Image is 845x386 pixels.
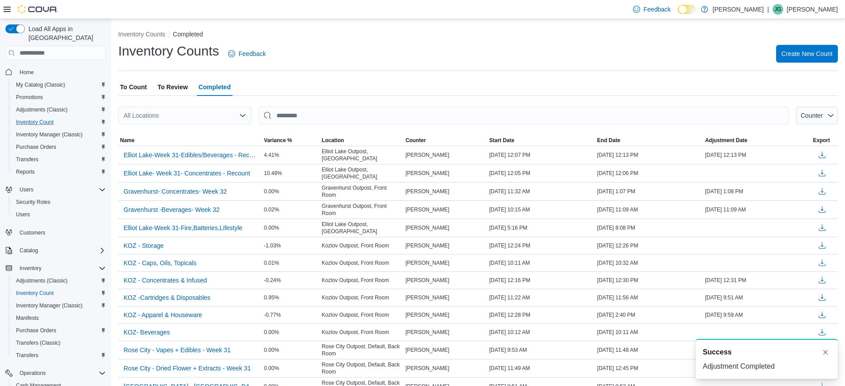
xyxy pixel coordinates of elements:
span: Inventory Manager (Classic) [12,300,106,311]
button: My Catalog (Classic) [9,79,109,91]
div: -1.03% [262,240,320,251]
a: Reports [12,167,38,177]
span: Inventory Count [16,119,54,126]
span: KOZ - Apparel & Houseware [124,310,202,319]
div: [DATE] 12:05 PM [487,168,595,179]
div: 0.00% [262,327,320,338]
div: Elliot Lake Outpost, [GEOGRAPHIC_DATA] [320,219,404,237]
div: Kozlov Outpost, Front Room [320,310,404,320]
div: [DATE] 12:07 PM [487,150,595,160]
span: [PERSON_NAME] [405,346,449,354]
button: Elliot Lake-Week 31-Fire,Batteries,Lifestyle [120,221,246,235]
span: Inventory [16,263,106,274]
button: Users [16,184,37,195]
div: [DATE] 8:08 PM [595,223,703,233]
a: Feedback [629,0,674,18]
button: Adjustments (Classic) [9,275,109,287]
div: [DATE] 9:53 AM [487,345,595,355]
span: Users [12,209,106,220]
div: -0.77% [262,310,320,320]
span: Purchase Orders [12,325,106,336]
span: To Count [120,78,147,96]
button: Name [118,135,262,146]
span: Home [16,66,106,77]
span: Users [16,184,106,195]
button: Promotions [9,91,109,103]
button: Inventory Counts [118,31,165,38]
span: Users [16,211,30,218]
div: [DATE] 11:09 AM [703,204,811,215]
button: Counter [796,107,838,124]
button: KOZ - Storage [120,239,167,252]
span: Inventory [20,265,41,272]
div: [DATE] 11:22 AM [487,292,595,303]
button: Start Date [487,135,595,146]
span: Location [322,137,344,144]
span: Operations [16,368,106,378]
img: Cova [18,5,58,14]
div: -0.24% [262,275,320,286]
div: Kozlov Outpost, Front Room [320,292,404,303]
button: Rose City - Dried Flower + Extracts - Week 31 [120,362,254,375]
a: Users [12,209,33,220]
span: [PERSON_NAME] [405,277,449,284]
a: Customers [16,227,49,238]
span: Catalog [16,245,106,256]
button: Catalog [2,244,109,257]
a: Promotions [12,92,47,103]
span: Security Roles [16,199,50,206]
span: Adjustment Date [705,137,747,144]
div: 0.95% [262,292,320,303]
span: Customers [20,229,45,236]
a: Inventory Manager (Classic) [12,129,86,140]
span: Reports [12,167,106,177]
span: [PERSON_NAME] [405,259,449,267]
span: Gravenhurst- Concentrates- Week 32 [124,187,227,196]
div: [DATE] 10:12 AM [487,327,595,338]
div: Kozlov Outpost, Front Room [320,240,404,251]
button: Inventory Count [9,116,109,128]
button: Rose City - Vapes + Edibles - Week 31 [120,343,234,357]
span: Purchase Orders [16,143,56,151]
span: Feedback [644,5,671,14]
span: Transfers (Classic) [12,338,106,348]
span: Transfers [16,156,38,163]
span: Inventory Manager (Classic) [16,302,83,309]
span: Inventory Manager (Classic) [16,131,83,138]
span: To Review [157,78,188,96]
span: Feedback [239,49,266,58]
span: Purchase Orders [16,327,56,334]
div: [DATE] 12:31 PM [703,275,811,286]
div: [DATE] 12:45 PM [595,363,703,374]
span: [PERSON_NAME] [405,365,449,372]
div: 0.00% [262,186,320,197]
button: Transfers (Classic) [9,337,109,349]
button: Customers [2,226,109,239]
div: Rose City Outpost, Default, Back Room [320,359,404,377]
span: Create New Count [781,49,833,58]
button: Purchase Orders [9,324,109,337]
span: Inventory Count [16,290,54,297]
div: [DATE] 12:24 PM [487,240,595,251]
button: Operations [2,367,109,379]
input: This is a search bar. After typing your query, hit enter to filter the results lower in the page. [259,107,789,124]
div: [DATE] 12:06 PM [595,168,703,179]
div: Kozlov Outpost, Front Room [320,327,404,338]
div: [DATE] 11:32 AM [487,186,595,197]
a: Purchase Orders [12,325,60,336]
span: Reports [16,168,35,175]
p: [PERSON_NAME] [713,4,764,15]
div: [DATE] 12:30 PM [595,275,703,286]
span: Inventory Manager (Classic) [12,129,106,140]
button: Gravenhurst- Concentrates- Week 32 [120,185,230,198]
button: Inventory [2,262,109,275]
div: [DATE] 11:49 AM [487,363,595,374]
div: 4.41% [262,150,320,160]
div: [DATE] 10:15 AM [487,204,595,215]
input: Dark Mode [678,5,697,14]
div: 0.00% [262,223,320,233]
div: Adjustment Completed [703,361,831,372]
div: [DATE] 10:32 AM [595,258,703,268]
span: [PERSON_NAME] [405,224,449,231]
